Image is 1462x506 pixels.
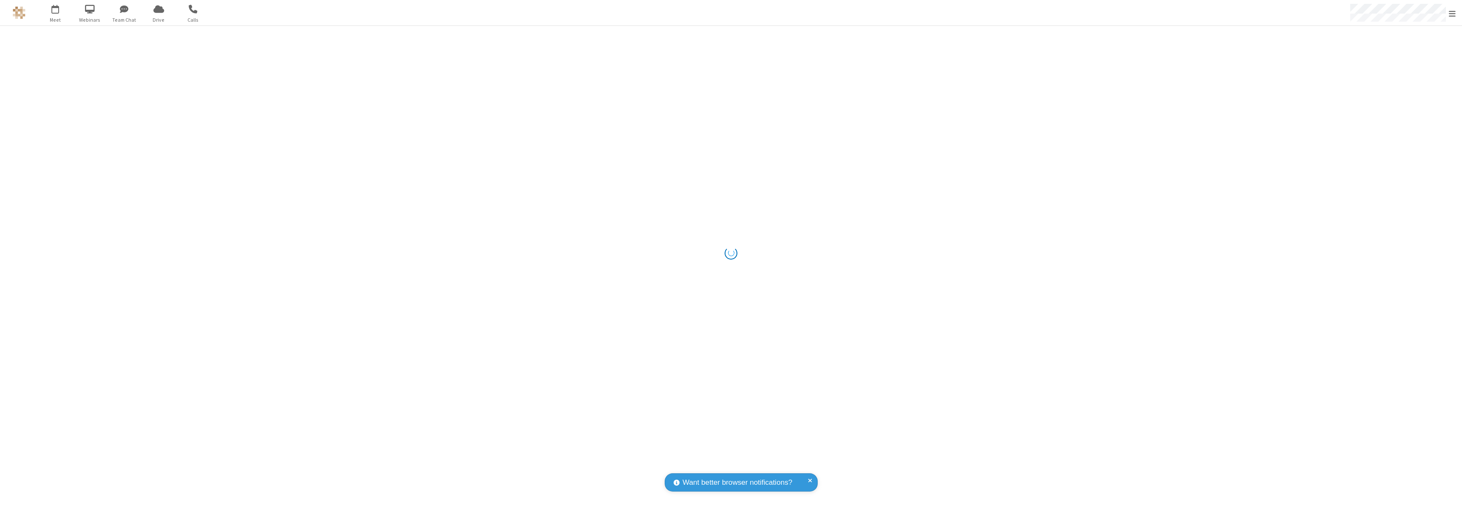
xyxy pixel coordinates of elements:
[108,16,140,24] span: Team Chat
[74,16,106,24] span: Webinars
[143,16,175,24] span: Drive
[177,16,209,24] span: Calls
[40,16,71,24] span: Meet
[683,477,792,488] span: Want better browser notifications?
[13,6,25,19] img: QA Selenium DO NOT DELETE OR CHANGE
